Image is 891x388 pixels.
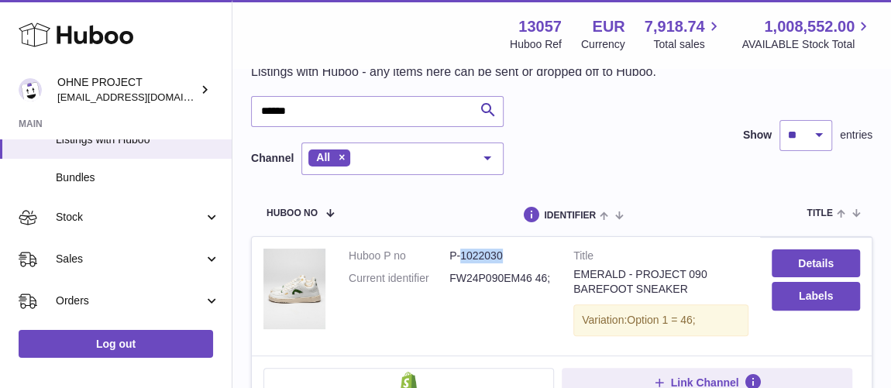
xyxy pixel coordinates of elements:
span: Huboo no [267,208,318,218]
span: AVAILABLE Stock Total [741,37,872,52]
span: [EMAIL_ADDRESS][DOMAIN_NAME] [57,91,228,103]
button: Labels [772,282,860,310]
dt: Huboo P no [349,249,449,263]
div: EMERALD - PROJECT 090 BAREFOOT SNEAKER [573,267,748,297]
div: Currency [581,37,625,52]
div: Huboo Ref [510,37,562,52]
dd: P-1022030 [449,249,550,263]
img: internalAdmin-13057@internal.huboo.com [19,78,42,101]
span: 7,918.74 [645,16,705,37]
strong: 13057 [518,16,562,37]
a: Log out [19,330,213,358]
span: Orders [56,294,204,308]
a: 7,918.74 Total sales [645,16,723,52]
img: EMERALD - PROJECT 090 BAREFOOT SNEAKER [263,249,325,329]
label: Channel [251,151,294,166]
span: Stock [56,210,204,225]
span: Total sales [653,37,722,52]
p: Listings with Huboo - any items here can be sent or dropped off to Huboo. [251,64,656,81]
span: 1,008,552.00 [764,16,855,37]
strong: EUR [592,16,624,37]
span: All [316,151,330,163]
span: entries [840,128,872,142]
span: title [807,208,832,218]
span: Option 1 = 46; [627,314,695,326]
span: identifier [544,211,596,221]
span: Listings with Huboo [56,132,220,147]
span: Bundles [56,170,220,185]
span: Sales [56,252,204,266]
div: OHNE PROJECT [57,75,197,105]
dd: FW24P090EM46 46; [449,271,550,286]
dt: Current identifier [349,271,449,286]
div: Variation: [573,304,748,336]
a: 1,008,552.00 AVAILABLE Stock Total [741,16,872,52]
label: Show [743,128,772,142]
strong: Title [573,249,748,267]
a: Details [772,249,860,277]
